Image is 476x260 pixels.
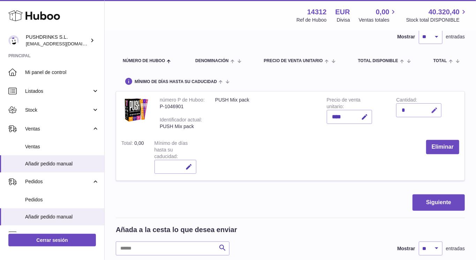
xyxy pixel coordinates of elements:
[433,59,447,63] span: Total
[25,88,92,95] span: Listados
[307,7,327,17] strong: 14312
[335,7,350,17] strong: EUR
[210,91,322,135] td: PUSH Mix pack
[359,17,398,23] span: Ventas totales
[413,194,465,211] button: Siguiente
[25,143,99,150] span: Ventas
[406,7,468,23] a: 40.320,40 Stock total DISPONIBLE
[160,103,205,110] div: P-1046901
[25,214,99,220] span: Añadir pedido manual
[25,196,99,203] span: Pedidos
[8,234,96,246] a: Cerrar sesión
[25,107,92,113] span: Stock
[446,245,465,252] span: entradas
[25,126,92,132] span: Ventas
[264,59,323,63] span: Precio de venta unitario
[397,34,415,40] label: Mostrar
[160,123,205,130] div: PUSH Mix pack
[134,140,144,146] span: 0,00
[327,97,361,111] label: Precio de venta unitario
[195,59,228,63] span: Denominación
[296,17,326,23] div: Ref de Huboo
[25,231,99,238] span: Uso
[123,59,165,63] span: Número de Huboo
[121,97,149,123] img: PUSH Mix pack
[135,80,217,84] span: Mínimo de días hasta su caducidad
[376,7,390,17] span: 0,00
[359,7,398,23] a: 0,00 Ventas totales
[121,140,134,148] label: Total
[396,97,417,104] label: Cantidad
[154,140,188,161] label: Mínimo de días hasta su caducidad
[446,34,465,40] span: entradas
[397,245,415,252] label: Mostrar
[26,41,103,46] span: [EMAIL_ADDRESS][DOMAIN_NAME]
[406,17,468,23] span: Stock total DISPONIBLE
[25,161,99,167] span: Añadir pedido manual
[337,17,350,23] div: Divisa
[25,178,92,185] span: Pedidos
[116,225,237,235] h2: Añada a la cesta lo que desea enviar
[8,35,19,46] img: framos@pushdrinks.es
[25,69,99,76] span: Mi panel de control
[429,7,460,17] span: 40.320,40
[160,117,202,124] div: Identificador actual
[160,97,205,104] div: número P de Huboo
[26,34,89,47] div: PUSHDRINKS S.L.
[358,59,398,63] span: Total DISPONIBLE
[426,140,459,154] button: Eliminar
